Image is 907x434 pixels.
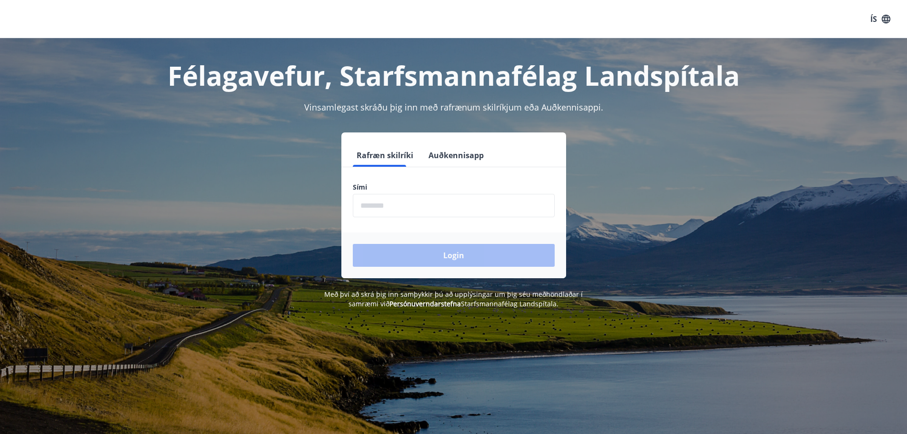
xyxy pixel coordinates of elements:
button: ÍS [865,10,896,28]
a: Persónuverndarstefna [389,299,461,308]
button: Rafræn skilríki [353,144,417,167]
button: Auðkennisapp [425,144,488,167]
span: Vinsamlegast skráðu þig inn með rafrænum skilríkjum eða Auðkennisappi. [304,101,603,113]
span: Með því að skrá þig inn samþykkir þú að upplýsingar um þig séu meðhöndlaðar í samræmi við Starfsm... [324,290,583,308]
h1: Félagavefur, Starfsmannafélag Landspítala [122,57,785,93]
label: Sími [353,182,555,192]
